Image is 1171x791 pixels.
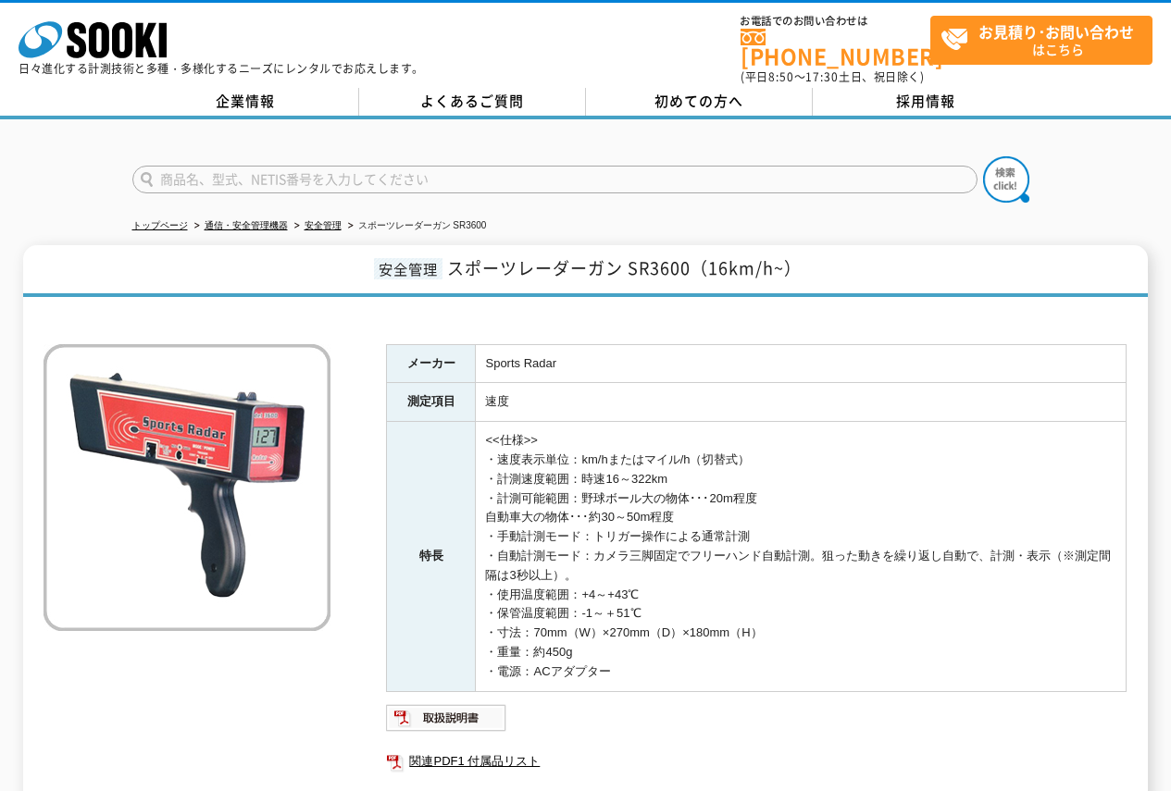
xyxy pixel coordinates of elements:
span: 安全管理 [374,258,442,279]
a: 企業情報 [132,88,359,116]
th: 特長 [387,422,476,691]
a: 安全管理 [305,220,342,230]
span: 8:50 [768,68,794,85]
th: 測定項目 [387,383,476,422]
td: <<仕様>> ・速度表示単位：km/hまたはマイル/h（切替式） ・計測速度範囲：時速16～322km ・計測可能範囲：野球ボール大の物体･･･20m程度 自動車大の物体･･･約30～50m程度... [476,422,1127,691]
span: スポーツレーダーガン SR3600（16km/h~） [447,255,802,280]
td: 速度 [476,383,1127,422]
a: 取扱説明書 [386,715,507,729]
span: 初めての方へ [654,91,743,111]
a: 通信・安全管理機器 [205,220,288,230]
input: 商品名、型式、NETIS番号を入力してください [132,166,978,193]
li: スポーツレーダーガン SR3600 [344,216,487,236]
p: 日々進化する計測技術と多種・多様化するニーズにレンタルでお応えします。 [19,63,424,74]
span: 17:30 [805,68,839,85]
a: 初めての方へ [586,88,813,116]
span: はこちら [941,17,1152,63]
a: よくあるご質問 [359,88,586,116]
a: お見積り･お問い合わせはこちら [930,16,1152,65]
a: [PHONE_NUMBER] [741,29,930,67]
a: 採用情報 [813,88,1040,116]
strong: お見積り･お問い合わせ [978,20,1134,43]
span: (平日 ～ 土日、祝日除く) [741,68,924,85]
th: メーカー [387,344,476,383]
td: Sports Radar [476,344,1127,383]
span: お電話でのお問い合わせは [741,16,930,27]
a: トップページ [132,220,188,230]
img: 取扱説明書 [386,703,507,733]
img: btn_search.png [983,156,1029,203]
img: スポーツレーダーガン SR3600 [44,344,330,631]
a: 関連PDF1 付属品リスト [386,749,1127,773]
